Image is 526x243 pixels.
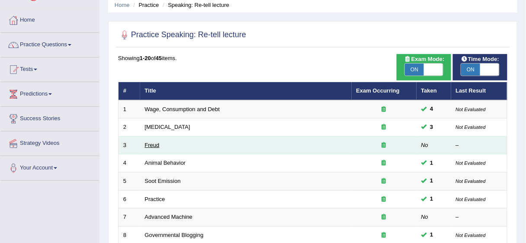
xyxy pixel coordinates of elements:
a: [MEDICAL_DATA] [145,124,190,130]
td: 6 [119,190,140,208]
div: Exam occurring question [356,177,412,185]
th: Title [140,82,352,100]
a: Soot Emission [145,178,181,184]
a: Home [0,8,99,30]
h2: Practice Speaking: Re-tell lecture [118,29,246,42]
td: 3 [119,136,140,154]
th: Last Result [451,82,507,100]
a: Practice Questions [0,33,99,54]
b: 1-20 [140,55,151,61]
td: 1 [119,100,140,118]
span: ON [405,64,424,76]
td: 7 [119,208,140,227]
span: You can still take this question [427,176,437,185]
span: You can still take this question [427,123,437,132]
th: # [119,82,140,100]
div: Exam occurring question [356,231,412,240]
em: No [421,142,429,148]
a: Home [115,2,130,8]
div: – [456,213,503,221]
span: You can still take this question [427,195,437,204]
a: Governmental Blogging [145,232,204,238]
td: 2 [119,118,140,137]
a: Exam Occurring [356,87,400,94]
small: Not Evaluated [456,160,486,166]
span: You can still take this question [427,159,437,168]
span: ON [461,64,480,76]
div: Exam occurring question [356,213,412,221]
a: Practice [145,196,165,202]
li: Speaking: Re-tell lecture [160,1,229,9]
a: Success Stories [0,107,99,128]
li: Practice [131,1,159,9]
div: Exam occurring question [356,141,412,150]
a: Animal Behavior [145,160,186,166]
small: Not Evaluated [456,197,486,202]
td: 4 [119,154,140,173]
b: 45 [156,55,162,61]
div: Showing of items. [118,54,507,62]
a: Strategy Videos [0,131,99,153]
a: Your Account [0,156,99,178]
small: Not Evaluated [456,233,486,238]
div: Exam occurring question [356,106,412,114]
div: Exam occurring question [356,123,412,131]
em: No [421,214,429,220]
a: Wage, Consumption and Debt [145,106,220,112]
span: You can still take this question [427,105,437,114]
span: You can still take this question [427,230,437,240]
td: 5 [119,173,140,191]
small: Not Evaluated [456,179,486,184]
th: Taken [417,82,451,100]
a: Advanced Machine [145,214,193,220]
a: Predictions [0,82,99,104]
small: Not Evaluated [456,125,486,130]
div: Exam occurring question [356,159,412,167]
span: Time Mode: [458,55,503,64]
div: – [456,141,503,150]
small: Not Evaluated [456,107,486,112]
div: Exam occurring question [356,195,412,204]
a: Tests [0,58,99,79]
span: Exam Mode: [401,55,448,64]
div: Show exams occurring in exams [397,54,451,80]
a: Freud [145,142,160,148]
